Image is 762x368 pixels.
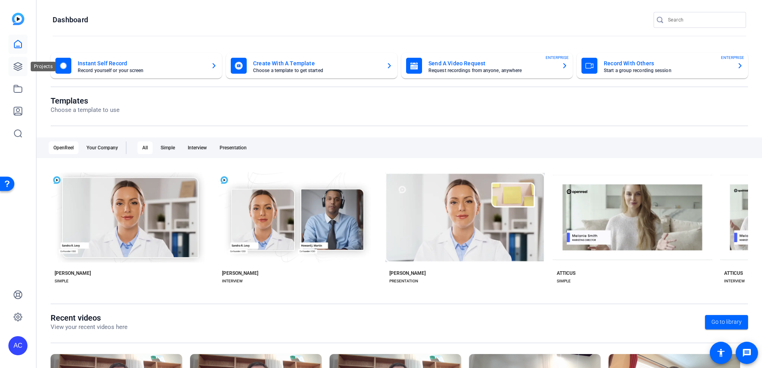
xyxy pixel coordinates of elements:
mat-card-subtitle: Request recordings from anyone, anywhere [428,68,555,73]
p: Choose a template to use [51,106,120,115]
span: Go to library [711,318,742,326]
button: Instant Self RecordRecord yourself or your screen [51,53,222,78]
mat-icon: message [742,348,752,358]
div: [PERSON_NAME] [55,270,91,276]
div: OpenReel [49,141,79,154]
h1: Dashboard [53,15,88,25]
div: SIMPLE [557,278,571,284]
a: Go to library [705,315,748,329]
span: ENTERPRISE [721,55,744,61]
h1: Templates [51,96,120,106]
div: ATTICUS [724,270,743,276]
mat-card-title: Send A Video Request [428,59,555,68]
h1: Recent videos [51,313,128,323]
p: View your recent videos here [51,323,128,332]
input: Search [668,15,740,25]
mat-card-title: Create With A Template [253,59,380,68]
div: AC [8,336,27,355]
div: [PERSON_NAME] [222,270,258,276]
span: ENTERPRISE [546,55,569,61]
div: Interview [183,141,212,154]
div: INTERVIEW [222,278,243,284]
mat-card-subtitle: Start a group recording session [604,68,731,73]
div: Simple [156,141,180,154]
button: Create With A TemplateChoose a template to get started [226,53,397,78]
div: PRESENTATION [389,278,418,284]
img: blue-gradient.svg [12,13,24,25]
div: INTERVIEW [724,278,745,284]
div: Presentation [215,141,251,154]
div: [PERSON_NAME] [389,270,426,276]
button: Send A Video RequestRequest recordings from anyone, anywhereENTERPRISE [401,53,573,78]
div: Projects [31,62,56,71]
div: ATTICUS [557,270,575,276]
div: SIMPLE [55,278,69,284]
mat-card-subtitle: Record yourself or your screen [78,68,204,73]
div: All [137,141,153,154]
button: Record With OthersStart a group recording sessionENTERPRISE [577,53,748,78]
mat-icon: accessibility [716,348,726,358]
mat-card-subtitle: Choose a template to get started [253,68,380,73]
mat-card-title: Instant Self Record [78,59,204,68]
mat-card-title: Record With Others [604,59,731,68]
div: Your Company [82,141,123,154]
